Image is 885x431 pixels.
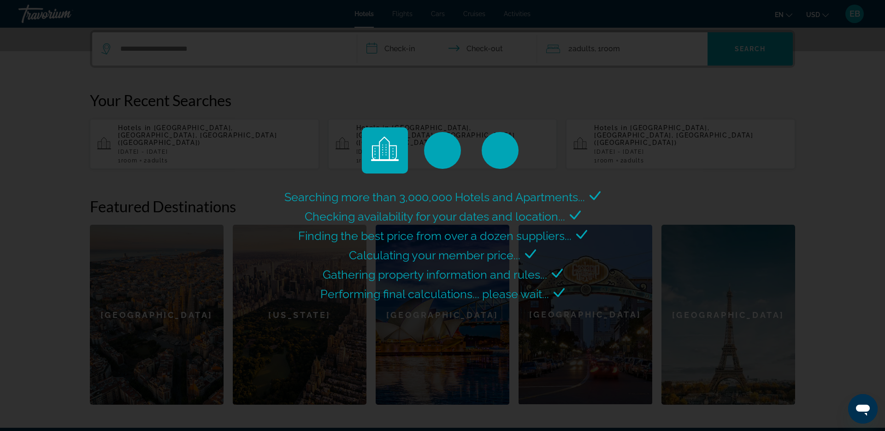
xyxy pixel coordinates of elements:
span: Gathering property information and rules... [323,268,547,281]
span: Finding the best price from over a dozen suppliers... [298,229,572,243]
iframe: Button to launch messaging window [848,394,878,424]
span: Checking availability for your dates and location... [305,210,565,223]
span: Performing final calculations... please wait... [320,287,549,301]
span: Calculating your member price... [349,248,520,262]
span: Searching more than 3,000,000 Hotels and Apartments... [284,190,585,204]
